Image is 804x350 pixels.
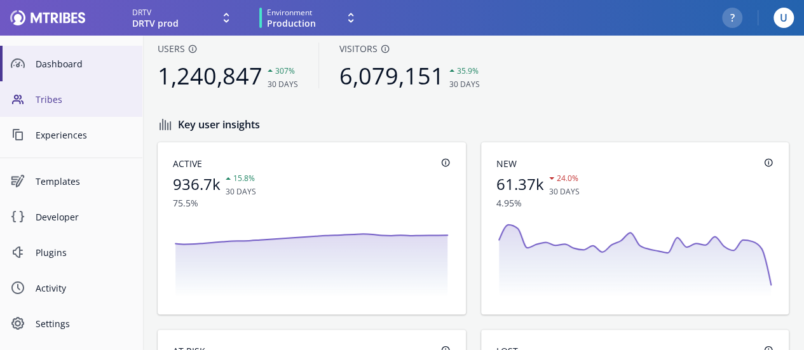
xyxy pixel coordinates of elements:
[449,79,480,90] span: 30 days
[549,186,580,197] span: 30 days
[173,197,256,210] span: 75.5%
[496,215,774,299] svg: trend line
[132,7,234,29] button: DRTVDRTV prod
[259,6,362,29] button: EnvironmentProduction
[10,209,25,224] svg: Code Snippet Symbol
[10,91,25,107] svg: People Symbol
[763,158,773,168] svg: info
[36,93,132,106] span: Tribes
[173,173,221,194] span: 936.7k
[226,186,256,197] span: 30 days
[10,245,25,260] svg: Plugin Symbol
[722,8,742,28] button: ?
[267,18,316,29] span: Production
[36,128,132,142] span: Experiences
[339,43,480,55] span: Visitors
[178,118,789,131] h3: Key user insights
[36,246,132,259] span: Plugins
[343,10,358,25] svg: Expand drop down icon
[380,44,390,54] svg: info
[444,63,460,78] svg: up Arrowhead Symbol
[262,63,278,78] svg: up Arrowhead Symbol
[440,158,451,168] svg: info
[449,65,479,76] span: 35.9%
[173,158,256,170] span: Active
[10,280,25,295] svg: Time Symbol
[173,215,451,299] svg: trend line
[36,281,132,295] span: Activity
[132,18,179,29] span: DRTV prod
[544,171,559,186] svg: down Arrowhead Symbol
[219,10,234,25] svg: Expand drop down icon
[10,173,25,189] svg: Experiences Symbol
[36,175,132,188] span: Templates
[496,173,544,194] span: 61.37k
[36,210,132,224] span: Developer
[267,7,312,18] span: Environment
[496,197,580,210] span: 4.95%
[158,43,298,55] span: Users
[549,173,578,184] span: 24.0%
[221,171,236,186] svg: up Arrowhead Symbol
[10,127,25,142] svg: Content Symbol
[339,60,444,91] span: 6,079,151
[36,317,132,330] span: Settings
[158,117,173,132] svg: Bar Graph Symbol
[773,8,794,28] button: U
[158,60,262,91] span: 1,240,847
[10,316,25,331] svg: Cog Symbol
[268,79,298,90] span: 30 days
[268,65,295,76] span: 307%
[187,44,198,54] svg: info
[496,158,580,170] span: New
[132,7,151,18] span: DRTV
[226,173,255,184] span: 15.8%
[36,57,132,71] span: Dashboard
[10,56,25,71] svg: Dashboard Symbol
